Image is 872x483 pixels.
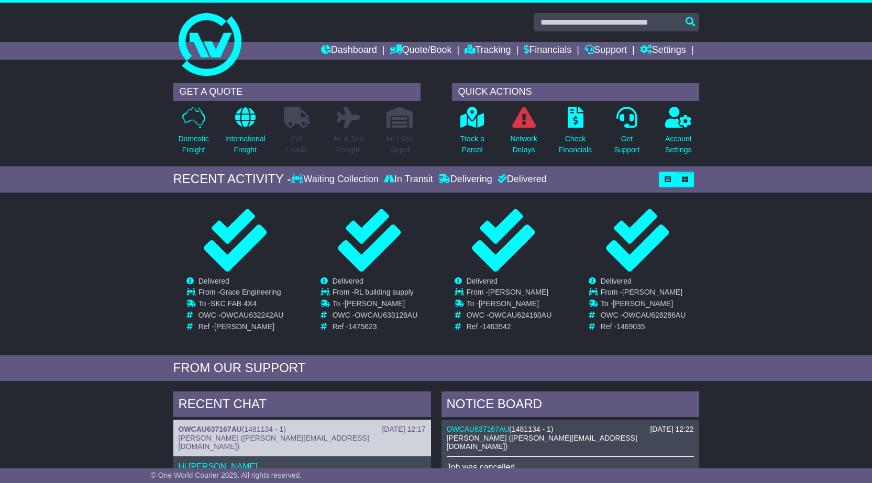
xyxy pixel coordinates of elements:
[495,174,547,185] div: Delivered
[173,361,699,376] div: FROM OUR SUPPORT
[460,106,485,161] a: Track aParcel
[333,288,418,299] td: From -
[524,42,571,60] a: Financials
[559,133,592,155] p: Check Financials
[214,322,274,331] span: [PERSON_NAME]
[348,322,377,331] span: 1475623
[198,299,284,311] td: To -
[665,106,692,161] a: AccountSettings
[467,288,552,299] td: From -
[436,174,495,185] div: Delivering
[333,299,418,311] td: To -
[333,322,418,331] td: Ref -
[622,288,682,296] span: [PERSON_NAME]
[173,391,431,420] div: RECENT CHAT
[220,288,281,296] span: Grace Engineering
[382,425,425,434] div: [DATE] 12:17
[447,434,637,451] span: [PERSON_NAME] ([PERSON_NAME][EMAIL_ADDRESS][DOMAIN_NAME])
[510,133,537,155] p: Network Delays
[447,425,694,434] div: ( )
[321,42,377,60] a: Dashboard
[489,311,551,319] span: OWCAU624160AU
[452,83,699,101] div: QUICK ACTIONS
[354,288,414,296] span: RL building supply
[613,299,673,308] span: [PERSON_NAME]
[198,322,284,331] td: Ref -
[467,299,552,311] td: To -
[345,299,405,308] span: [PERSON_NAME]
[665,133,692,155] p: Account Settings
[467,311,552,322] td: OWC -
[650,425,693,434] div: [DATE] 12:22
[510,106,537,161] a: NetworkDelays
[178,106,209,161] a: DomesticFreight
[291,174,381,185] div: Waiting Collection
[584,42,627,60] a: Support
[225,106,266,161] a: InternationalFreight
[245,425,284,433] span: 1481134 - 1
[479,299,539,308] span: [PERSON_NAME]
[558,106,592,161] a: CheckFinancials
[465,42,511,60] a: Tracking
[482,322,511,331] span: 1463542
[447,425,510,433] a: OWCAU637167AU
[447,462,694,472] p: Job was cancelled
[640,42,686,60] a: Settings
[211,299,257,308] span: SKC FAB 4X4
[355,311,417,319] span: OWCAU633128AU
[616,322,645,331] span: 1469035
[179,425,242,433] a: OWCAU637167AU
[386,133,414,155] p: Air / Sea Depot
[601,288,686,299] td: From -
[381,174,436,185] div: In Transit
[179,425,426,434] div: ( )
[512,425,551,433] span: 1481134 - 1
[333,311,418,322] td: OWC -
[225,133,266,155] p: International Freight
[460,133,484,155] p: Track a Parcel
[198,288,284,299] td: From -
[198,311,284,322] td: OWC -
[467,277,498,285] span: Delivered
[390,42,451,60] a: Quote/Book
[173,83,421,101] div: GET A QUOTE
[198,277,229,285] span: Delivered
[623,311,686,319] span: OWCAU628286AU
[613,106,640,161] a: GetSupport
[179,434,369,451] span: [PERSON_NAME] ([PERSON_NAME][EMAIL_ADDRESS][DOMAIN_NAME])
[178,133,208,155] p: Domestic Freight
[284,133,310,155] p: Full Loads
[601,299,686,311] td: To -
[333,277,363,285] span: Delivered
[220,311,283,319] span: OWCAU632242AU
[151,471,302,479] span: © One World Courier 2025. All rights reserved.
[614,133,639,155] p: Get Support
[601,322,686,331] td: Ref -
[173,172,292,187] div: RECENT ACTIVITY -
[601,277,632,285] span: Delivered
[488,288,548,296] span: [PERSON_NAME]
[333,133,364,155] p: Air & Sea Freight
[467,322,552,331] td: Ref -
[441,391,699,420] div: NOTICE BOARD
[601,311,686,322] td: OWC -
